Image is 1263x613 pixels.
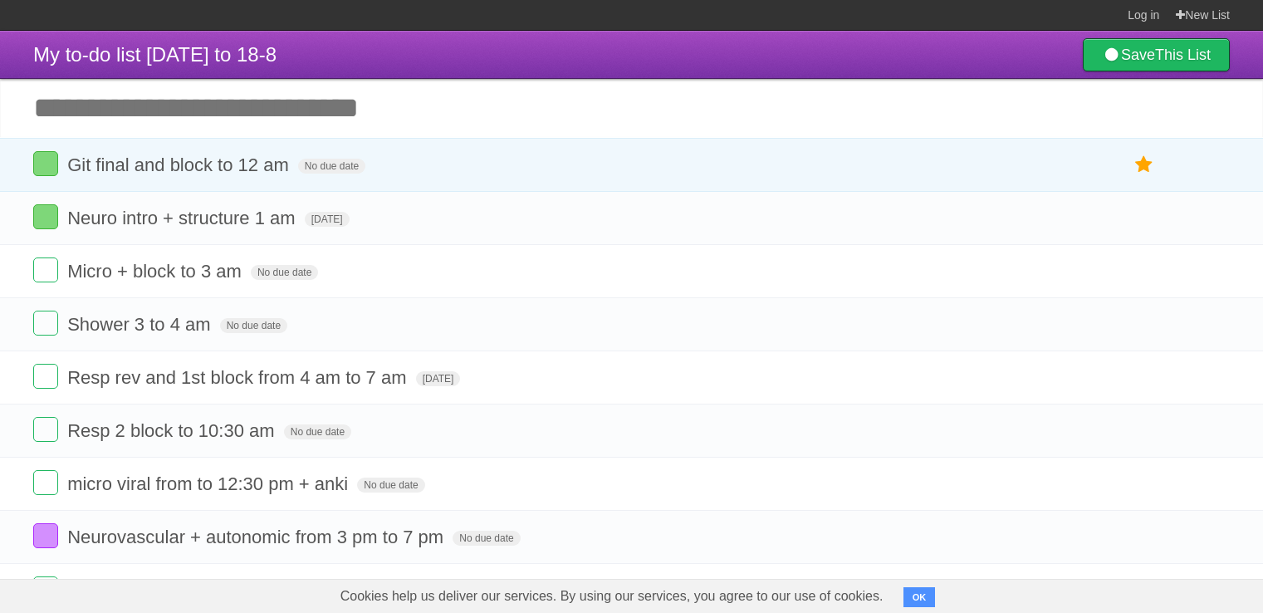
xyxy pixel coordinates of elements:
[33,43,277,66] span: My to-do list [DATE] to 18-8
[903,587,936,607] button: OK
[1128,151,1160,179] label: Star task
[453,531,520,546] span: No due date
[33,151,58,176] label: Done
[67,208,300,228] span: Neuro intro + structure 1 am
[67,314,214,335] span: Shower 3 to 4 am
[67,367,410,388] span: Resp rev and 1st block from 4 am to 7 am
[33,204,58,229] label: Done
[67,527,448,547] span: Neurovascular + autonomic from 3 pm to 7 pm
[357,478,424,493] span: No due date
[67,473,352,494] span: micro viral from to 12:30 pm + anki
[33,311,58,336] label: Done
[33,576,58,601] label: Done
[33,257,58,282] label: Done
[305,212,350,227] span: [DATE]
[324,580,900,613] span: Cookies help us deliver our services. By using our services, you agree to our use of cookies.
[284,424,351,439] span: No due date
[67,420,278,441] span: Resp 2 block to 10:30 am
[298,159,365,174] span: No due date
[416,371,461,386] span: [DATE]
[1155,47,1211,63] b: This List
[251,265,318,280] span: No due date
[67,261,246,282] span: Micro + block to 3 am
[33,470,58,495] label: Done
[33,523,58,548] label: Done
[1083,38,1230,71] a: SaveThis List
[67,154,293,175] span: Git final and block to 12 am
[33,364,58,389] label: Done
[220,318,287,333] span: No due date
[33,417,58,442] label: Done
